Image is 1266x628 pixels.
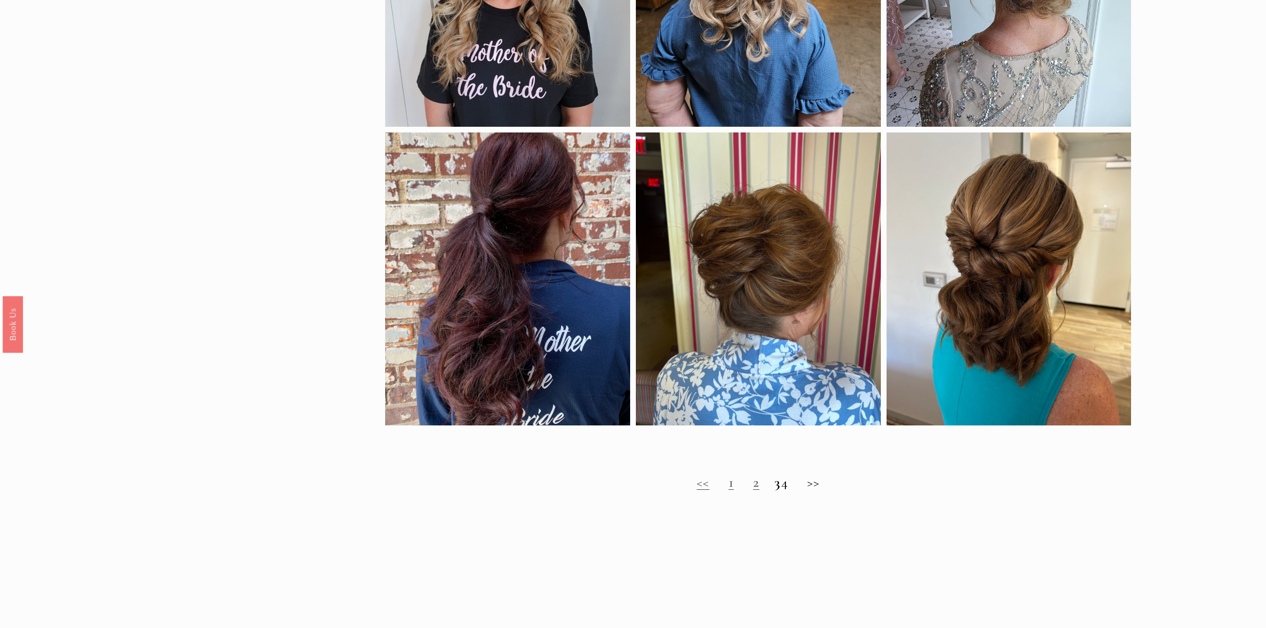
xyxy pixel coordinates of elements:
a: 2 [753,474,759,491]
a: << [697,474,710,491]
strong: 3 [774,474,781,491]
a: Book Us [3,296,23,352]
a: 1 [729,474,734,491]
h2: 4 >> [385,474,1131,491]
